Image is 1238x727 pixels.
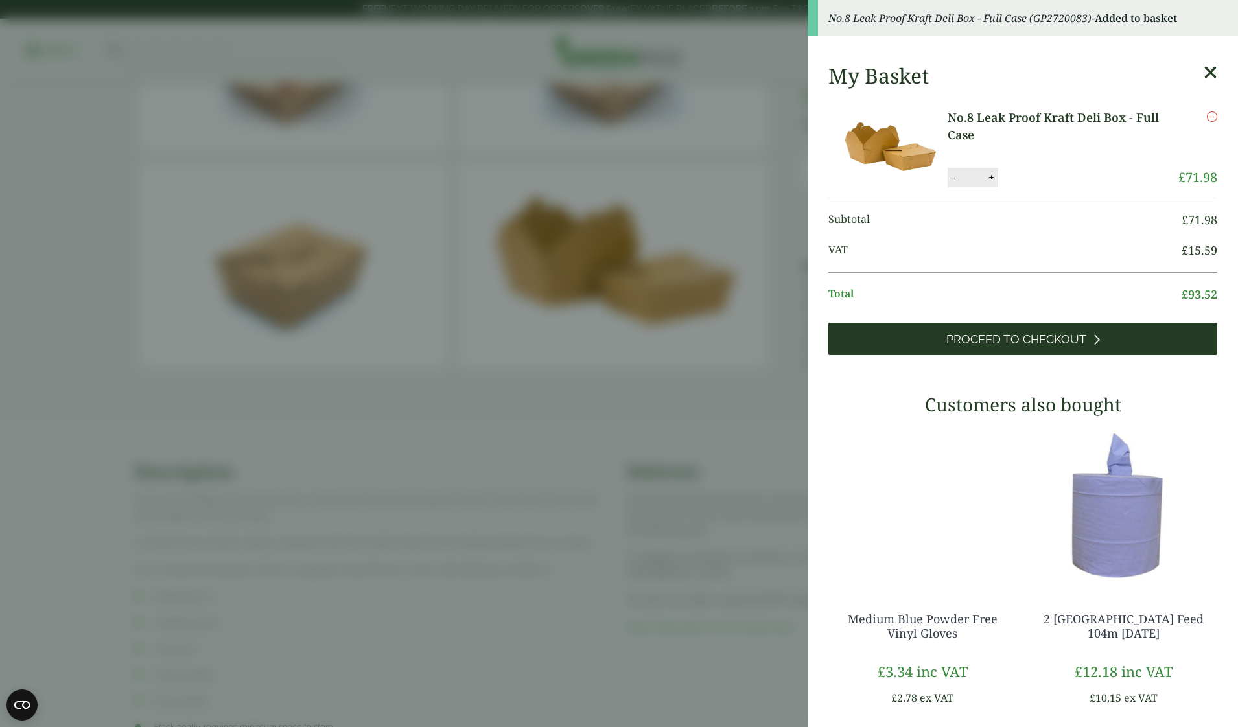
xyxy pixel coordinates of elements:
span: £ [1178,168,1185,186]
bdi: 15.59 [1182,242,1217,258]
span: £ [1090,691,1095,705]
bdi: 71.98 [1178,168,1217,186]
span: £ [1182,242,1188,258]
a: 2 [GEOGRAPHIC_DATA] Feed 104m [DATE] [1044,611,1204,641]
bdi: 2.78 [891,691,917,705]
h3: Customers also bought [828,394,1217,416]
img: 3630017-2-Ply-Blue-Centre-Feed-104m [1029,424,1217,586]
button: + [985,172,998,183]
em: No.8 Leak Proof Kraft Deli Box - Full Case (GP2720083) [828,11,1092,25]
bdi: 3.34 [878,662,913,681]
bdi: 12.18 [1075,662,1117,681]
span: £ [891,691,897,705]
span: ex VAT [1124,691,1158,705]
bdi: 93.52 [1182,286,1217,302]
span: inc VAT [917,662,968,681]
h2: My Basket [828,63,929,88]
span: Proceed to Checkout [946,332,1086,347]
span: Subtotal [828,211,1182,229]
button: Open CMP widget [6,689,38,721]
span: inc VAT [1121,662,1173,681]
span: £ [878,662,885,681]
strong: Added to basket [1095,11,1177,25]
a: No.8 Leak Proof Kraft Deli Box - Full Case [948,109,1178,144]
bdi: 71.98 [1182,212,1217,227]
a: Proceed to Checkout [828,323,1217,355]
span: £ [1075,662,1082,681]
span: £ [1182,212,1188,227]
button: - [948,172,959,183]
a: Remove this item [1207,109,1217,124]
a: Medium Blue Powder Free Vinyl Gloves [848,611,998,641]
span: VAT [828,242,1182,259]
span: £ [1182,286,1188,302]
span: ex VAT [920,691,953,705]
bdi: 10.15 [1090,691,1121,705]
span: Total [828,286,1182,303]
img: No.8 Leak Proof Kraft Deli Box -Full Case of-0 [831,109,948,187]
